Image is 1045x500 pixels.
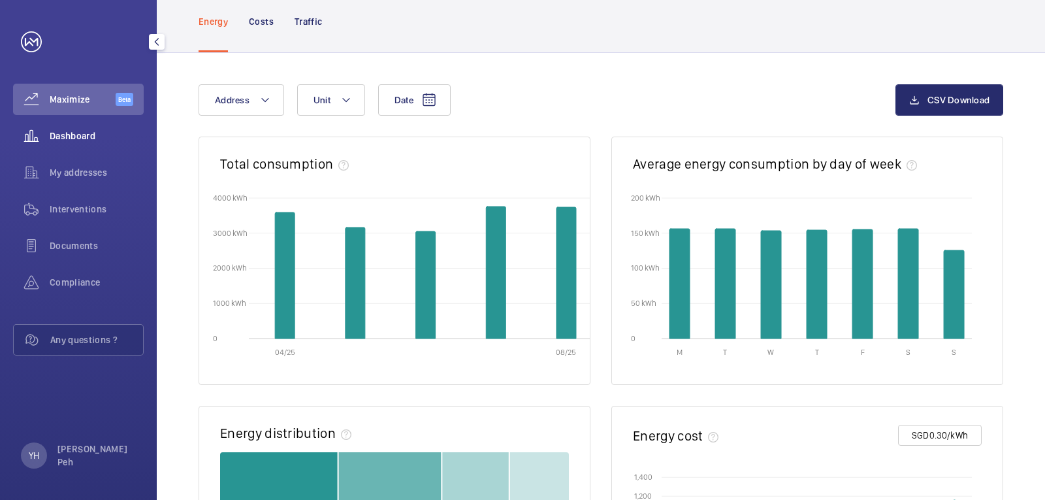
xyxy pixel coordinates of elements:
path: Thursday 154.14 [807,230,827,339]
text: 0 [631,333,635,342]
span: My addresses [50,166,144,179]
h2: Total consumption [220,156,333,172]
text: 50 kWh [631,299,656,308]
p: YH [29,449,39,462]
span: CSV Download [927,95,989,105]
p: Costs [249,15,274,28]
path: Sunday 125.18 [944,250,964,339]
path: Wednesday 153.2 [761,231,781,339]
text: W [767,348,774,357]
text: 0 [213,333,217,342]
path: 2025-05-01T00:00:00.000 3,159.57 [346,227,365,339]
span: Compliance [50,276,144,289]
path: Tuesday 156.23 [715,229,735,339]
button: Date [378,84,451,116]
text: T [723,348,727,357]
text: S [952,348,956,357]
text: 2000 kWh [213,263,247,273]
text: S [906,348,910,357]
h2: Energy cost [633,427,703,444]
p: Traffic [295,15,322,28]
text: 3000 kWh [213,228,248,237]
text: 150 kWh [631,228,660,237]
span: Maximize [50,93,116,106]
h2: Energy distribution [220,425,336,441]
span: Address [215,95,249,105]
button: Unit [297,84,365,116]
text: M [677,348,683,357]
text: 100 kWh [631,263,660,273]
path: Saturday 156.08 [898,229,918,339]
path: Friday 155.73 [852,229,873,339]
p: Energy [199,15,228,28]
p: [PERSON_NAME] Peh [57,442,136,469]
button: CSV Download [895,84,1003,116]
text: 08/25 [556,348,576,357]
span: Interventions [50,203,144,216]
text: F [861,348,865,357]
text: 1000 kWh [213,299,246,308]
path: 2025-06-01T00:00:00.000 3,048.43 [416,231,436,339]
span: Date [394,95,413,105]
text: T [815,348,819,357]
span: Unit [313,95,330,105]
text: 4000 kWh [213,193,248,202]
path: 2025-07-01T00:00:00.000 3,761.96 [486,207,506,339]
span: Any questions ? [50,333,143,346]
h2: Average energy consumption by day of week [633,156,901,172]
text: 04/25 [275,348,295,357]
button: Address [199,84,284,116]
span: Documents [50,239,144,252]
button: SGD0.30/kWh [898,425,982,446]
text: 1,400 [634,473,652,482]
path: 2025-04-01T00:00:00.000 3,589.56 [275,212,295,339]
span: Dashboard [50,129,144,142]
span: Beta [116,93,133,106]
text: 200 kWh [631,193,660,202]
path: 2025-08-01T00:00:00.000 3,743.62 [556,207,576,339]
path: Monday 156.16 [669,229,690,339]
